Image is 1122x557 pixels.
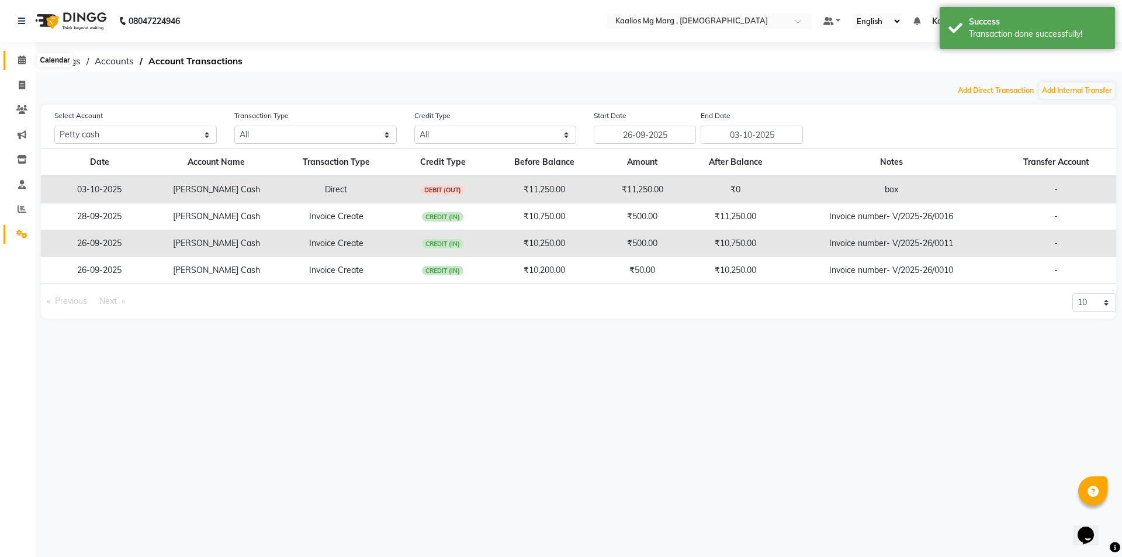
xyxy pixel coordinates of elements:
[158,257,275,284] td: [PERSON_NAME] Cash
[684,176,787,203] td: ₹0
[996,149,1116,177] th: Transfer Account
[275,176,397,203] td: Direct
[955,82,1037,99] button: Add Direct Transaction
[787,230,996,257] td: Invoice number- V/2025-26/0011
[488,203,600,230] td: ₹10,750.00
[787,149,996,177] th: Notes
[684,257,787,284] td: ₹10,250.00
[129,5,180,37] b: 08047224946
[89,51,140,72] span: Accounts
[422,266,464,275] span: CREDIT (IN)
[969,16,1106,28] div: Success
[594,126,696,144] input: Start Date
[55,296,87,306] span: Previous
[37,53,72,67] div: Calendar
[30,5,110,37] img: logo
[422,239,464,248] span: CREDIT (IN)
[787,203,996,230] td: Invoice number- V/2025-26/0016
[996,176,1116,203] td: -
[684,203,787,230] td: ₹11,250.00
[1039,82,1115,99] button: Add Internal Transfer
[996,203,1116,230] td: -
[234,110,289,121] label: Transaction Type
[422,212,464,222] span: CREDIT (IN)
[600,257,684,284] td: ₹50.00
[99,296,117,306] span: Next
[275,230,397,257] td: Invoice Create
[158,149,275,177] th: Account Name
[488,176,600,203] td: ₹11,250.00
[41,176,158,203] td: 03-10-2025
[41,230,158,257] td: 26-09-2025
[600,149,684,177] th: Amount
[996,257,1116,284] td: -
[787,257,996,284] td: Invoice number- V/2025-26/0010
[397,149,487,177] th: Credit Type
[54,110,103,121] label: Select Account
[787,176,996,203] td: box
[996,230,1116,257] td: -
[41,149,158,177] th: Date
[158,176,275,203] td: [PERSON_NAME] Cash
[488,230,600,257] td: ₹10,250.00
[143,51,248,72] span: Account Transactions
[41,257,158,284] td: 26-09-2025
[600,203,684,230] td: ₹500.00
[41,293,570,309] nav: Pagination
[488,149,600,177] th: Before Balance
[275,149,397,177] th: Transaction Type
[488,257,600,284] td: ₹10,200.00
[1073,510,1110,545] iframe: chat widget
[684,149,787,177] th: After Balance
[600,230,684,257] td: ₹500.00
[275,203,397,230] td: Invoice Create
[600,176,684,203] td: ₹11,250.00
[41,203,158,230] td: 28-09-2025
[275,257,397,284] td: Invoice Create
[158,230,275,257] td: [PERSON_NAME] Cash
[158,203,275,230] td: [PERSON_NAME] Cash
[684,230,787,257] td: ₹10,750.00
[701,126,803,144] input: End Date
[932,15,1100,27] span: Kaallos Mg Marg , [DEMOGRAPHIC_DATA]
[701,110,730,121] label: End Date
[414,110,451,121] label: Credit Type
[594,110,626,121] label: Start Date
[421,185,465,195] span: DEBIT (OUT)
[969,28,1106,40] div: Transaction done successfully!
